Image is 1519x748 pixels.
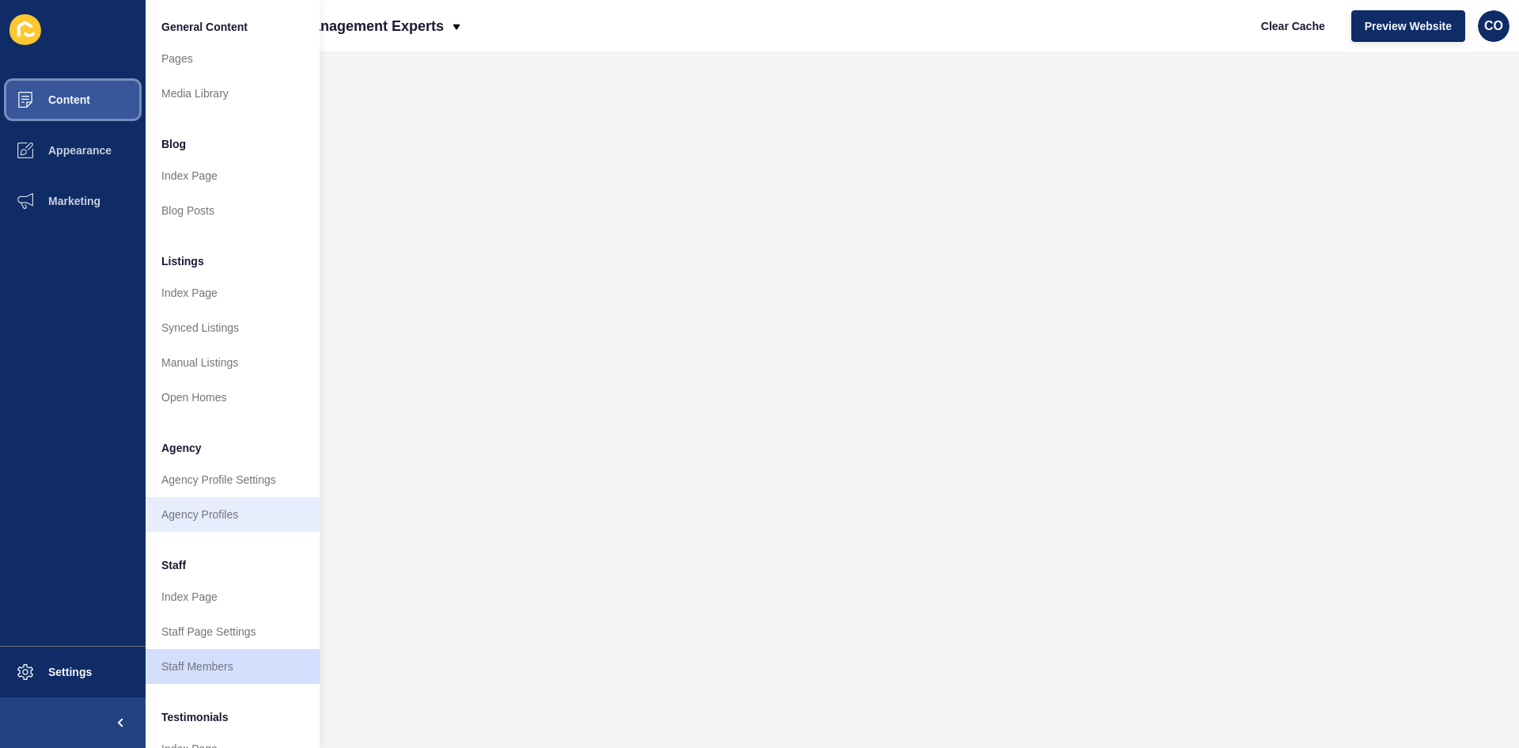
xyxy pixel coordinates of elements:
[1365,18,1452,34] span: Preview Website
[146,462,320,497] a: Agency Profile Settings
[161,136,186,152] span: Blog
[1261,18,1325,34] span: Clear Cache
[146,380,320,415] a: Open Homes
[161,557,186,573] span: Staff
[161,253,204,269] span: Listings
[146,579,320,614] a: Index Page
[146,76,320,111] a: Media Library
[146,310,320,345] a: Synced Listings
[1484,18,1503,34] span: CO
[146,275,320,310] a: Index Page
[146,497,320,532] a: Agency Profiles
[161,19,248,35] span: General Content
[146,614,320,649] a: Staff Page Settings
[146,41,320,76] a: Pages
[161,440,202,456] span: Agency
[1248,10,1339,42] button: Clear Cache
[1351,10,1465,42] button: Preview Website
[146,345,320,380] a: Manual Listings
[146,649,320,684] a: Staff Members
[146,193,320,228] a: Blog Posts
[161,709,229,725] span: Testimonials
[146,158,320,193] a: Index Page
